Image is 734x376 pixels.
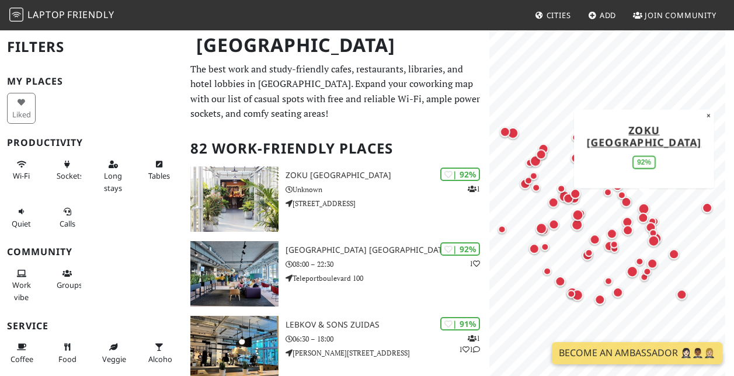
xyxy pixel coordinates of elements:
[11,354,33,364] span: Coffee
[58,354,76,364] span: Food
[7,76,176,87] h3: My Places
[583,5,621,26] a: Add
[569,217,585,233] div: Map marker
[636,201,652,217] div: Map marker
[604,226,620,241] div: Map marker
[620,222,635,238] div: Map marker
[570,207,586,223] div: Map marker
[57,170,84,181] span: Power sockets
[7,29,176,65] h2: Filters
[632,255,646,269] div: Map marker
[190,166,279,232] img: Zoku Amsterdam
[610,285,625,300] div: Map marker
[600,10,617,20] span: Add
[547,10,571,20] span: Cities
[9,5,114,26] a: LaptopFriendly LaptopFriendly
[537,220,551,234] div: Map marker
[468,183,480,194] p: 1
[183,166,489,232] a: Zoku Amsterdam | 92% 1 Zoku [GEOGRAPHIC_DATA] Unknown [STREET_ADDRESS]
[540,264,554,278] div: Map marker
[53,264,82,295] button: Groups
[13,170,30,181] span: Stable Wi-Fi
[286,320,489,330] h3: Lebkov & Sons Zuidas
[536,148,550,162] div: Map marker
[628,5,721,26] a: Join Community
[7,264,36,307] button: Work vibe
[190,62,482,121] p: The best work and study-friendly cafes, restaurants, libraries, and hotel lobbies in [GEOGRAPHIC_...
[552,274,568,289] div: Map marker
[102,354,126,364] span: Veggie
[27,8,65,21] span: Laptop
[440,317,480,330] div: | 91%
[148,354,174,364] span: Alcohol
[440,242,480,256] div: | 92%
[546,217,561,232] div: Map marker
[554,182,568,196] div: Map marker
[440,168,480,181] div: | 92%
[635,210,650,225] div: Map marker
[527,169,541,183] div: Map marker
[148,170,170,181] span: Work-friendly tables
[637,270,651,284] div: Map marker
[640,264,654,278] div: Map marker
[648,214,662,228] div: Map marker
[53,202,82,233] button: Calls
[599,176,613,190] div: Map marker
[566,191,582,206] div: Map marker
[534,147,549,162] div: Map marker
[536,222,551,237] div: Map marker
[7,155,36,186] button: Wi-Fi
[7,321,176,332] h3: Service
[517,176,533,192] div: Map marker
[495,222,509,236] div: Map marker
[7,202,36,233] button: Quiet
[187,29,487,61] h1: [GEOGRAPHIC_DATA]
[592,292,607,307] div: Map marker
[569,130,583,144] div: Map marker
[145,337,173,368] button: Alcohol
[104,170,122,193] span: Long stays
[568,150,583,165] div: Map marker
[190,241,279,307] img: Aristo Meeting Center Amsterdam
[505,125,521,141] div: Map marker
[286,273,489,284] p: Teleportboulevard 100
[7,137,176,148] h3: Productivity
[67,8,114,21] span: Friendly
[286,198,489,209] p: [STREET_ADDRESS]
[469,258,480,269] p: 1
[7,337,36,368] button: Coffee
[568,186,583,201] div: Map marker
[666,246,681,262] div: Map marker
[286,245,489,255] h3: [GEOGRAPHIC_DATA] [GEOGRAPHIC_DATA]
[60,218,75,229] span: Video/audio calls
[286,170,489,180] h3: Zoku [GEOGRAPHIC_DATA]
[9,8,23,22] img: LaptopFriendly
[564,285,580,301] div: Map marker
[538,240,552,254] div: Map marker
[561,191,576,206] div: Map marker
[527,153,544,169] div: Map marker
[615,188,629,202] div: Map marker
[601,274,615,288] div: Map marker
[620,194,634,208] div: Map marker
[645,256,660,271] div: Map marker
[530,5,576,26] a: Cities
[602,238,617,253] div: Map marker
[645,214,659,228] div: Map marker
[523,156,537,170] div: Map marker
[648,230,664,246] div: Map marker
[607,237,621,251] div: Map marker
[190,131,482,166] h2: 82 Work-Friendly Places
[552,342,722,364] a: Become an Ambassador 🤵🏻‍♀️🤵🏾‍♂️🤵🏼‍♀️
[286,347,489,358] p: [PERSON_NAME][STREET_ADDRESS]
[601,185,615,199] div: Map marker
[7,246,176,257] h3: Community
[643,220,658,235] div: Map marker
[529,180,543,194] div: Map marker
[674,287,689,302] div: Map marker
[632,155,656,169] div: 92%
[183,241,489,307] a: Aristo Meeting Center Amsterdam | 92% 1 [GEOGRAPHIC_DATA] [GEOGRAPHIC_DATA] 08:00 – 22:30 Telepor...
[564,287,578,301] div: Map marker
[533,220,549,236] div: Map marker
[645,10,716,20] span: Join Community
